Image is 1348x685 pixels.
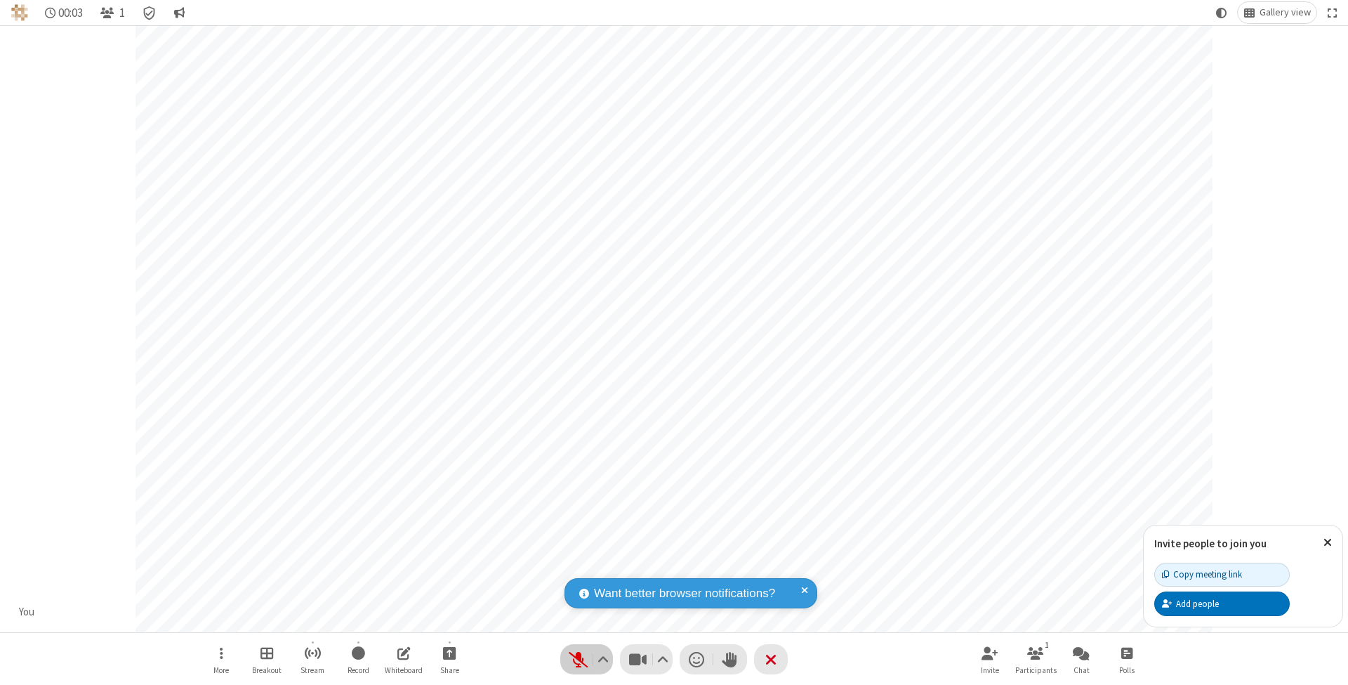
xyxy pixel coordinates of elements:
button: Conversation [168,2,190,23]
span: Record [348,666,369,674]
span: Invite [981,666,999,674]
button: Manage Breakout Rooms [246,639,288,679]
span: Stream [300,666,324,674]
button: Start streaming [291,639,333,679]
button: Start recording [337,639,379,679]
button: Using system theme [1210,2,1233,23]
button: Unmute (⌘+Shift+A) [560,644,613,674]
span: Share [440,666,459,674]
button: Open menu [200,639,242,679]
button: Change layout [1238,2,1316,23]
button: Open shared whiteboard [383,639,425,679]
div: Meeting details Encryption enabled [136,2,163,23]
span: Gallery view [1260,7,1311,18]
button: Open participant list [1015,639,1057,679]
button: Stop video (⌘+Shift+V) [620,644,673,674]
div: Timer [39,2,89,23]
button: Open chat [1060,639,1102,679]
span: 00:03 [58,6,83,20]
button: End or leave meeting [754,644,788,674]
button: Close popover [1313,526,1342,560]
button: Send a reaction [680,644,713,674]
span: Participants [1015,666,1057,674]
div: You [14,604,40,620]
button: Open poll [1106,639,1148,679]
span: More [213,666,229,674]
button: Invite participants (⌘+Shift+I) [969,639,1011,679]
button: Video setting [654,644,673,674]
span: Chat [1073,666,1090,674]
div: Copy meeting link [1162,568,1242,581]
button: Audio settings [594,644,613,674]
button: Add people [1154,592,1290,615]
button: Copy meeting link [1154,563,1290,587]
span: Polls [1119,666,1135,674]
span: 1 [119,6,125,20]
span: Want better browser notifications? [594,585,775,603]
div: 1 [1041,639,1053,651]
button: Raise hand [713,644,747,674]
button: Start sharing [428,639,470,679]
span: Breakout [252,666,282,674]
span: Whiteboard [385,666,423,674]
img: QA Selenium DO NOT DELETE OR CHANGE [11,4,28,21]
button: Fullscreen [1322,2,1343,23]
label: Invite people to join you [1154,537,1267,550]
button: Open participant list [94,2,131,23]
